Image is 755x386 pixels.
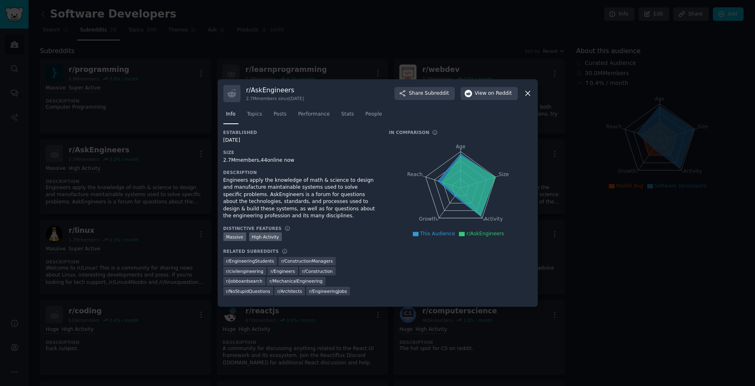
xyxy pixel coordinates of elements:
[339,108,357,125] a: Stats
[365,111,382,118] span: People
[488,90,512,97] span: on Reddit
[277,288,302,294] span: r/ Architects
[484,216,503,222] tspan: Activity
[269,278,323,284] span: r/ MechanicalEngineering
[223,108,238,125] a: Info
[226,268,263,274] span: r/ civilengineering
[425,90,449,97] span: Subreddit
[226,278,263,284] span: r/ jobboardsearch
[223,232,246,241] div: Massive
[226,111,236,118] span: Info
[475,90,512,97] span: View
[499,171,509,177] tspan: Size
[419,216,437,222] tspan: Growth
[223,129,378,135] h3: Established
[394,87,454,100] button: ShareSubreddit
[274,111,287,118] span: Posts
[461,87,518,100] button: Viewon Reddit
[223,137,378,144] div: [DATE]
[271,108,290,125] a: Posts
[226,258,274,264] span: r/ EngineeringStudents
[298,111,330,118] span: Performance
[309,288,347,294] span: r/ EngineeringJobs
[466,231,504,237] span: r/AskEngineers
[341,111,354,118] span: Stats
[281,258,333,264] span: r/ ConstructionManagers
[244,108,265,125] a: Topics
[249,232,282,241] div: High Activity
[389,129,430,135] h3: In Comparison
[363,108,385,125] a: People
[456,144,465,149] tspan: Age
[409,90,449,97] span: Share
[420,231,455,237] span: This Audience
[223,225,282,231] h3: Distinctive Features
[302,268,333,274] span: r/ Construction
[270,268,295,274] span: r/ Engineers
[226,288,270,294] span: r/ NoStupidQuestions
[246,86,304,94] h3: r/ AskEngineers
[246,96,304,101] div: 2.7M members since [DATE]
[407,171,423,177] tspan: Reach
[295,108,333,125] a: Performance
[223,177,378,220] div: Engineers apply the knowledge of math & science to design and manufacture maintainable systems us...
[223,248,279,254] h3: Related Subreddits
[223,149,378,155] h3: Size
[247,111,262,118] span: Topics
[223,157,378,164] div: 2.7M members, 44 online now
[223,170,378,175] h3: Description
